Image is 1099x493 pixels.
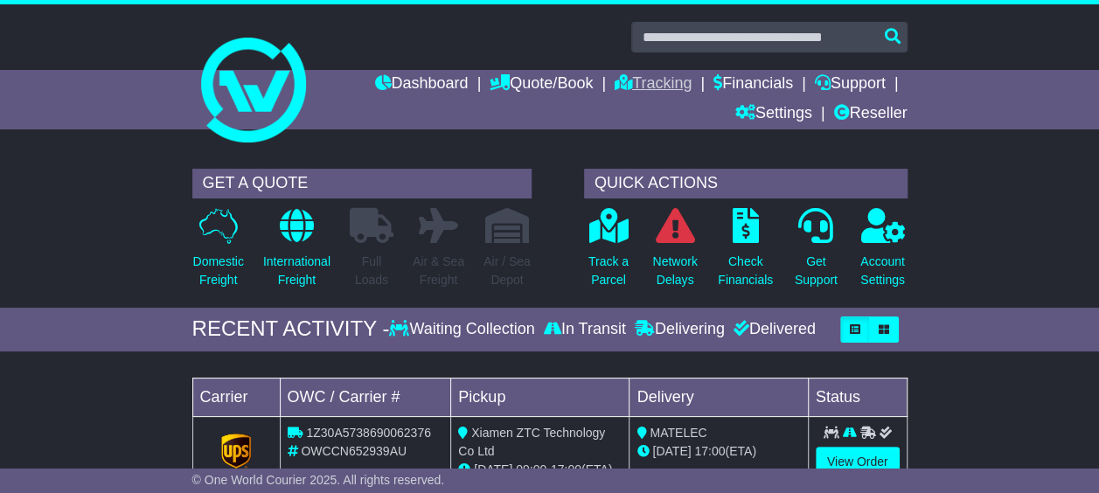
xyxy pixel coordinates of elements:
span: OWCCN652939AU [301,444,407,458]
span: © One World Courier 2025. All rights reserved. [192,473,445,487]
td: Delivery [629,378,808,416]
p: Get Support [795,253,838,289]
div: - (ETA) [458,461,622,479]
p: Air / Sea Depot [483,253,531,289]
a: View Order [816,447,900,477]
span: [DATE] [652,444,691,458]
td: Carrier [192,378,280,416]
a: GetSupport [794,207,838,299]
a: Dashboard [374,70,468,100]
a: CheckFinancials [717,207,774,299]
div: Delivered [729,320,816,339]
p: Network Delays [652,253,697,289]
span: 17:00 [694,444,725,458]
span: 1Z30A5738690062376 [306,426,430,440]
span: 09:00 [516,462,546,476]
a: Reseller [833,100,907,129]
p: Track a Parcel [588,253,629,289]
p: Domestic Freight [193,253,244,289]
p: Full Loads [350,253,393,289]
span: 17:00 [551,462,581,476]
a: DomesticFreight [192,207,245,299]
div: GET A QUOTE [192,169,532,198]
a: InternationalFreight [262,207,331,299]
span: MATELEC [650,426,706,440]
div: QUICK ACTIONS [584,169,908,198]
a: AccountSettings [859,207,906,299]
div: In Transit [539,320,630,339]
a: Financials [713,70,793,100]
td: Pickup [451,378,629,416]
div: RECENT ACTIVITY - [192,316,390,342]
a: Quote/Book [490,70,593,100]
a: Support [815,70,886,100]
div: (ETA) [636,442,800,461]
p: Check Financials [718,253,773,289]
p: International Freight [263,253,330,289]
p: Air & Sea Freight [413,253,464,289]
p: Account Settings [860,253,905,289]
span: [DATE] [474,462,512,476]
a: NetworkDelays [651,207,698,299]
span: Xiamen ZTC Technology Co Ltd [458,426,605,458]
td: Status [808,378,907,416]
a: Tracking [615,70,692,100]
div: Delivering [630,320,729,339]
a: Settings [735,100,812,129]
img: GetCarrierServiceLogo [221,434,251,469]
div: Waiting Collection [389,320,539,339]
td: OWC / Carrier # [280,378,451,416]
a: Track aParcel [588,207,629,299]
